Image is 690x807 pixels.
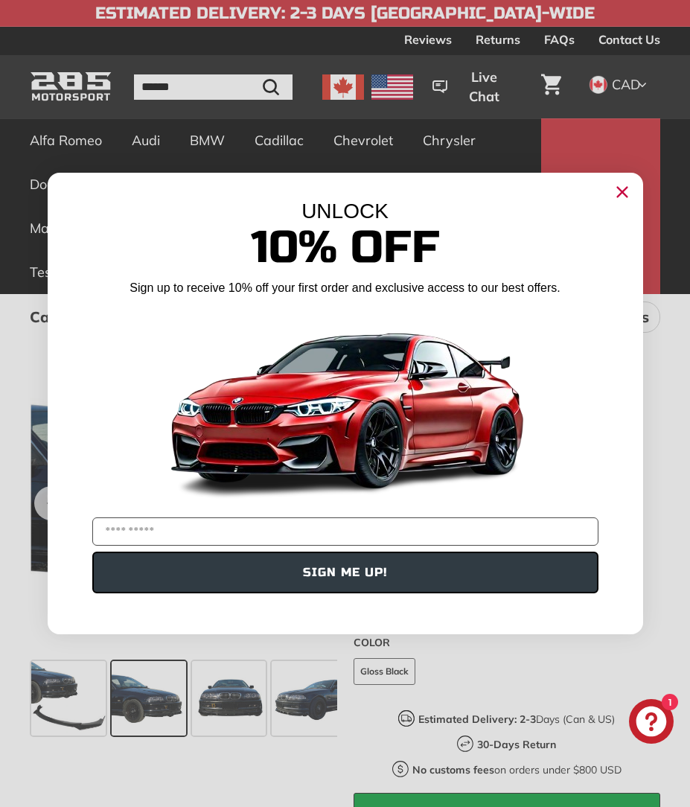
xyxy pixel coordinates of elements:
[251,220,440,275] span: 10% Off
[92,552,598,593] button: SIGN ME UP!
[159,302,531,511] img: Banner showing BMW 4 Series Body kit
[301,200,389,223] span: UNLOCK
[130,281,560,294] span: Sign up to receive 10% off your first order and exclusive access to our best offers.
[610,180,634,204] button: Close dialog
[92,517,598,546] input: YOUR EMAIL
[624,699,678,747] inbox-online-store-chat: Shopify online store chat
